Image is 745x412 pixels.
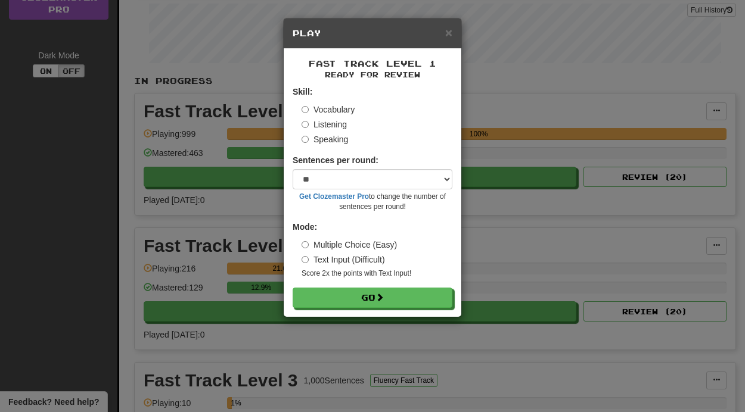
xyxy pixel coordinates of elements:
small: Ready for Review [293,70,452,80]
input: Multiple Choice (Easy) [302,241,309,248]
h5: Play [293,27,452,39]
label: Vocabulary [302,104,355,116]
input: Text Input (Difficult) [302,256,309,263]
small: Score 2x the points with Text Input ! [302,269,452,279]
span: Fast Track Level 1 [309,58,436,68]
label: Sentences per round: [293,154,378,166]
small: to change the number of sentences per round! [293,192,452,212]
strong: Mode: [293,222,317,232]
button: Go [293,288,452,308]
label: Text Input (Difficult) [302,254,385,266]
span: × [445,26,452,39]
label: Listening [302,118,347,130]
button: Close [445,26,452,39]
input: Listening [302,121,309,128]
input: Speaking [302,136,309,143]
a: Get Clozemaster Pro [299,192,369,201]
label: Speaking [302,133,348,145]
strong: Skill: [293,87,312,96]
label: Multiple Choice (Easy) [302,239,397,251]
input: Vocabulary [302,106,309,113]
